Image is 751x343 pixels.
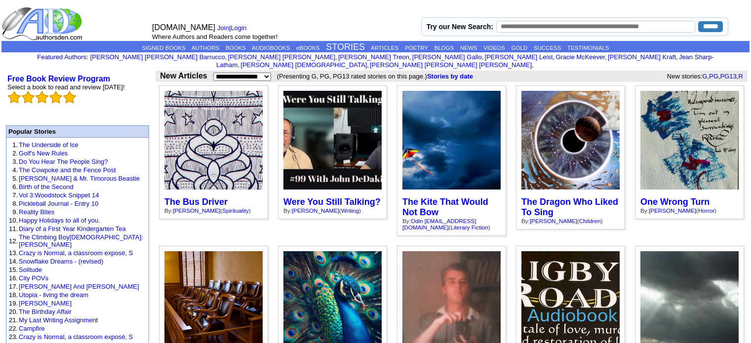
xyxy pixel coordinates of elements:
[9,308,18,315] font: 20.
[8,91,21,104] img: bigemptystars.png
[49,91,62,104] img: bigemptystars.png
[19,300,72,307] a: [PERSON_NAME]
[402,218,501,230] div: By: ( )
[9,316,18,324] font: 21.
[460,45,477,51] a: NEWS
[19,217,100,224] a: Happy Holidays to all of you.
[9,333,18,341] font: 23.
[341,207,359,214] a: Writing
[37,53,86,61] a: Featured Authors
[164,197,228,207] a: The Bus Driver
[709,73,718,80] a: PG
[90,53,225,61] a: [PERSON_NAME] [PERSON_NAME] Barrucco
[36,91,48,104] img: bigemptystars.png
[9,237,18,245] font: 12.
[240,61,367,69] a: [PERSON_NAME] [DEMOGRAPHIC_DATA]
[534,45,561,51] a: SUCCESS
[19,158,108,165] a: Do You Hear The People Sing?
[698,207,714,214] a: Horror
[283,197,381,207] a: Were You Still Talking?
[90,53,714,69] font: , , , , , , , , , ,
[483,45,505,51] a: VIDEOS
[22,91,35,104] img: bigemptystars.png
[283,207,382,214] div: By: ( )
[530,218,577,224] a: [PERSON_NAME]
[12,141,18,149] font: 1.
[9,225,18,232] font: 11.
[337,55,338,60] font: i
[12,166,18,174] font: 4.
[12,158,18,165] font: 3.
[9,300,18,307] font: 19.
[19,175,140,182] a: [PERSON_NAME] & Mr. Timorous Beastie
[192,45,219,51] a: AUTHORS
[12,200,18,207] font: 8.
[338,53,409,61] a: [PERSON_NAME] Treon
[607,55,608,60] font: i
[511,45,527,51] a: GOLD
[640,207,739,214] div: By: ( )
[9,291,18,299] font: 18.
[222,207,249,214] a: Spirituality
[702,73,707,80] a: G
[435,45,454,51] a: BLOGS
[649,207,696,214] a: [PERSON_NAME]
[63,91,76,104] img: bigemptystars.png
[369,63,370,68] font: i
[720,73,737,80] a: PG13
[326,42,365,52] a: STORIES
[217,24,250,32] font: |
[231,24,246,32] a: Login
[19,249,133,257] a: Crazy is Normal, a classroom exposé, S
[19,258,103,265] a: Snowflake Dreams - (revised)
[8,128,56,135] font: Popular Stories
[402,197,488,217] a: The Kite That Would Not Bow
[12,191,18,199] font: 7.
[164,207,263,214] div: By: ( )
[738,73,743,80] a: R
[450,224,488,230] a: Literary Fiction
[567,45,609,51] a: TESTIMONIALS
[579,218,601,224] a: Children
[534,63,535,68] font: i
[640,197,710,207] a: One Wrong Turn
[9,266,18,273] font: 15.
[12,183,18,191] font: 6.
[19,141,79,149] a: The Underside of Ice
[12,175,18,182] font: 5.
[9,258,18,265] font: 14.
[19,283,139,290] a: [PERSON_NAME] And [PERSON_NAME]
[402,218,476,230] a: Odin [EMAIL_ADDRESS][DOMAIN_NAME]
[9,217,18,224] font: 10.
[228,53,335,61] a: [PERSON_NAME] [PERSON_NAME]
[371,45,398,51] a: ARTICLES
[227,55,228,60] font: i
[411,55,412,60] font: i
[252,45,290,51] a: AUDIOBOOKS
[277,73,487,80] font: (Presenting G, PG, PG13 rated stories on this page.)
[217,24,229,32] a: Join
[142,45,186,51] a: SIGNED BOOKS
[292,207,339,214] a: [PERSON_NAME]
[427,23,493,31] label: Try our New Search:
[667,73,747,80] font: New stories: , , ,
[19,233,143,248] a: The Climbing Boy[DEMOGRAPHIC_DATA]:[PERSON_NAME]
[19,291,88,299] a: Utopia - living the dream
[608,53,676,61] a: [PERSON_NAME] Kraft
[239,63,240,68] font: i
[19,274,48,282] a: City POVs
[19,316,98,324] a: My Last Writing Assignment
[19,225,126,232] a: Diary of a First Year Kindergarten Tea
[412,53,482,61] a: [PERSON_NAME] Gallo
[19,325,45,332] a: Campfire
[296,45,319,51] a: eBOOKS
[19,200,98,207] a: Pickleball Journal - Entry 10
[19,183,74,191] a: Birth of the Second
[152,23,215,32] font: [DOMAIN_NAME]
[555,53,605,61] a: Gracie McKeever
[9,274,18,282] font: 16.
[554,55,555,60] font: i
[678,55,679,60] font: i
[19,150,68,157] a: Golf's New Rules
[9,283,18,290] font: 17.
